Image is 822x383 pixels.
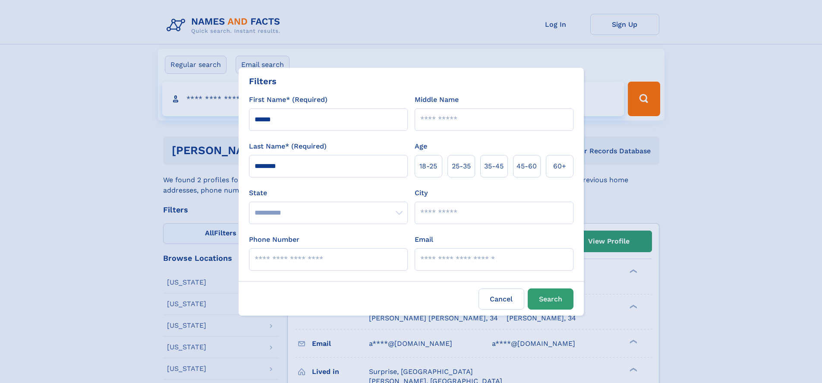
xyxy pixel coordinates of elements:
button: Search [528,288,573,310]
label: Phone Number [249,234,299,245]
label: State [249,188,408,198]
label: Middle Name [415,95,459,105]
label: First Name* (Required) [249,95,328,105]
label: Cancel [479,288,524,310]
span: 45‑60 [517,161,537,171]
label: Email [415,234,433,245]
span: 35‑45 [484,161,504,171]
span: 25‑35 [452,161,471,171]
div: Filters [249,75,277,88]
label: Last Name* (Required) [249,141,327,152]
span: 18‑25 [419,161,437,171]
label: City [415,188,428,198]
label: Age [415,141,427,152]
span: 60+ [553,161,566,171]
